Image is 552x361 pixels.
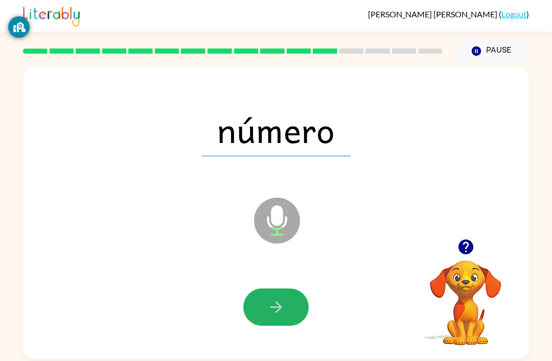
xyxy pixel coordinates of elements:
a: Logout [501,9,526,19]
span: [PERSON_NAME] [PERSON_NAME] [368,9,499,19]
button: GoGuardian Privacy Information [8,16,30,38]
button: Pause [455,39,529,63]
img: Literably [23,4,80,27]
video: Your browser must support playing .mp4 files to use Literably. Please try using another browser. [415,245,517,347]
span: número [202,103,351,156]
div: ( ) [368,9,529,19]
